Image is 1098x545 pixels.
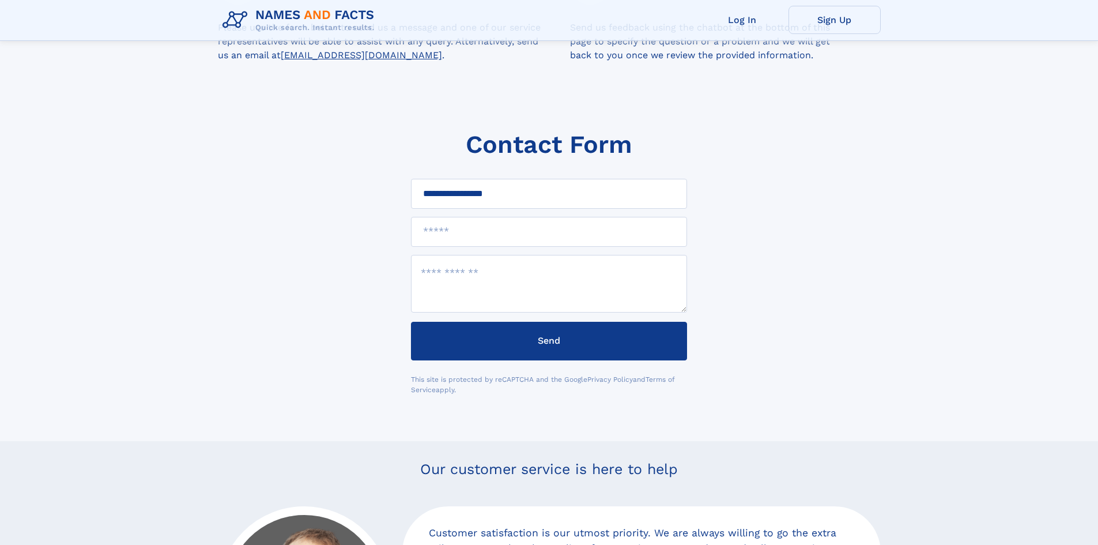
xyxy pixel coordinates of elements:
[218,5,384,36] img: Logo Names and Facts
[587,375,633,384] a: Privacy Policy
[788,6,881,34] a: Sign Up
[696,6,788,34] a: Log In
[281,50,442,61] a: [EMAIL_ADDRESS][DOMAIN_NAME]
[218,441,881,498] p: Our customer service is here to help
[466,130,632,159] h1: Contact Form
[218,21,570,62] div: Please use the form below to send us a message and one of our service representatives will be abl...
[411,322,687,360] button: Send
[411,374,687,395] div: This site is protected by reCAPTCHA and the Google and apply.
[570,21,881,62] div: Send us feedback using the chatbot at the bottom of this page to specify the question or a proble...
[411,375,675,394] a: Terms of Service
